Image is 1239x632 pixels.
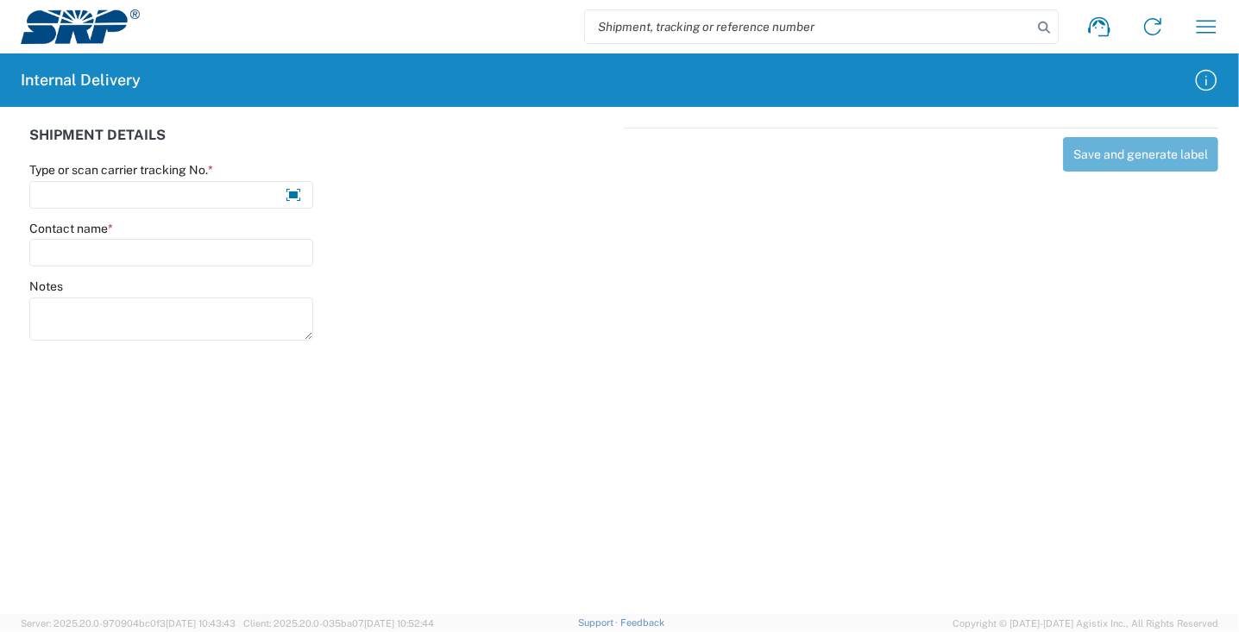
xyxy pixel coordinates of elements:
label: Contact name [29,221,113,236]
span: Client: 2025.20.0-035ba07 [243,618,434,629]
span: Copyright © [DATE]-[DATE] Agistix Inc., All Rights Reserved [953,616,1218,631]
span: Server: 2025.20.0-970904bc0f3 [21,618,236,629]
span: [DATE] 10:52:44 [364,618,434,629]
a: Support [578,617,621,628]
a: Feedback [620,617,664,628]
input: Shipment, tracking or reference number [585,10,1032,43]
h2: Internal Delivery [21,70,141,91]
img: srp [21,9,140,44]
label: Type or scan carrier tracking No. [29,162,213,178]
span: [DATE] 10:43:43 [166,618,236,629]
label: Notes [29,278,63,294]
div: SHIPMENT DETAILS [29,128,615,162]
